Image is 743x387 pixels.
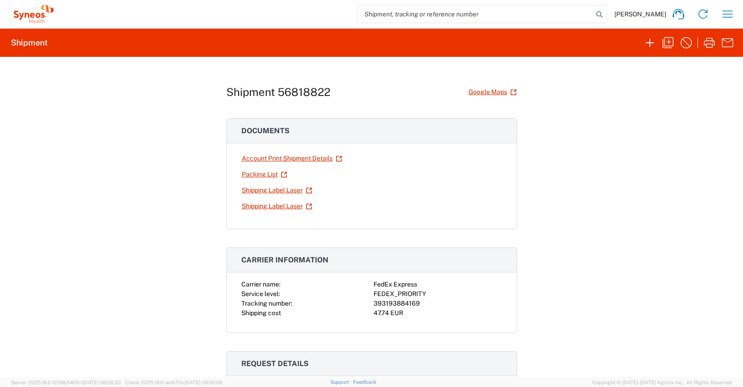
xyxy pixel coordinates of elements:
[468,84,517,100] a: Google Maps
[241,256,329,264] span: Carrier information
[330,379,353,385] a: Support
[353,379,376,385] a: Feedback
[226,85,330,99] h1: Shipment 56818822
[241,126,289,135] span: Documents
[374,308,502,318] div: 47.74 EUR
[241,198,313,214] a: Shipping Label Laser
[83,380,121,385] span: [DATE] 08:26:33
[241,359,309,368] span: Request details
[374,280,502,289] div: FedEx Express
[241,300,292,307] span: Tracking number:
[241,290,280,297] span: Service level:
[614,10,666,18] span: [PERSON_NAME]
[358,5,593,23] input: Shipment, tracking or reference number
[241,281,280,288] span: Carrier name:
[374,299,502,308] div: 393193884169
[592,378,732,387] span: Copyright © [DATE]-[DATE] Agistix Inc., All Rights Reserved
[11,37,48,48] h2: Shipment
[185,380,223,385] span: [DATE] 08:00:06
[374,289,502,299] div: FEDEX_PRIORITY
[11,380,121,385] span: Server: 2025.19.0-1259b540fc1
[241,166,288,182] a: Packing List
[241,182,313,198] a: Shipping Label Laser
[241,151,343,166] a: Account Print Shipment Details
[241,309,281,317] span: Shipping cost
[125,380,223,385] span: Client: 2025.19.0-aefe70c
